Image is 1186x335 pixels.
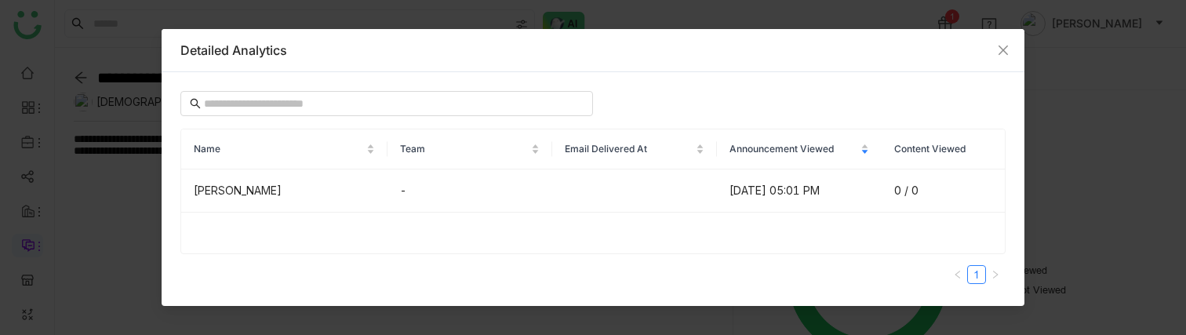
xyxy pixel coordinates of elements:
div: 0 / 0 [894,182,993,199]
th: Content Viewed [882,129,1006,170]
a: 1 [968,266,985,283]
button: Previous Page [948,265,967,284]
div: Detailed Analytics [180,42,1006,59]
div: [DATE] 05:01 PM [729,182,869,199]
div: [PERSON_NAME] [194,182,375,199]
button: Close [982,29,1024,71]
li: 1 [967,265,986,284]
div: - [400,182,540,199]
button: Next Page [986,265,1005,284]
